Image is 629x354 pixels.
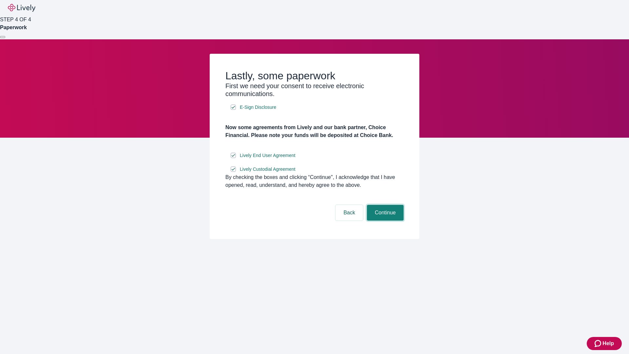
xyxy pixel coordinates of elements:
a: e-sign disclosure document [238,151,297,160]
button: Back [335,205,363,221]
h3: First we need your consent to receive electronic communications. [225,82,404,98]
span: E-Sign Disclosure [240,104,276,111]
span: Lively Custodial Agreement [240,166,295,173]
button: Zendesk support iconHelp [587,337,622,350]
a: e-sign disclosure document [238,103,277,111]
img: Lively [8,4,35,12]
button: Continue [367,205,404,221]
h4: Now some agreements from Lively and our bank partner, Choice Financial. Please note your funds wi... [225,124,404,139]
h2: Lastly, some paperwork [225,69,404,82]
div: By checking the boxes and clicking “Continue", I acknowledge that I have opened, read, understand... [225,173,404,189]
span: Help [602,340,614,347]
a: e-sign disclosure document [238,165,297,173]
span: Lively End User Agreement [240,152,295,159]
svg: Zendesk support icon [595,340,602,347]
